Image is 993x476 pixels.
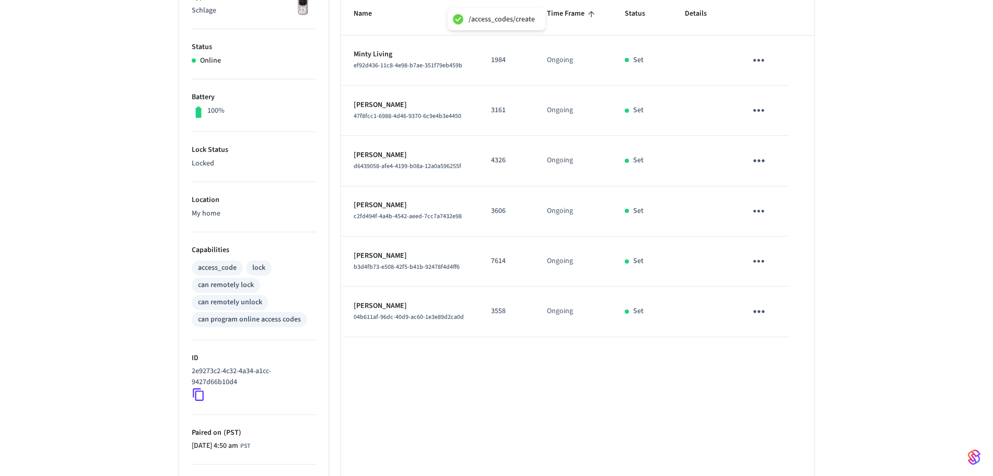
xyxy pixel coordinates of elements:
[685,6,720,22] span: Details
[192,441,250,451] div: Asia/Manila
[192,145,316,156] p: Lock Status
[192,158,316,169] p: Locked
[633,306,644,317] p: Set
[192,5,316,16] p: Schlage
[534,136,612,186] td: Ongoing
[534,236,612,287] td: Ongoing
[469,15,535,24] div: /access_codes/create
[207,105,225,116] p: 100%
[198,314,301,325] div: can program online access codes
[192,366,312,388] p: 2e9273c2-4c32-4a34-a1cc-9427d66b10d4
[491,206,522,217] p: 3606
[354,61,462,70] span: ef92d436-11c8-4e98-b7ae-351f79eb459b
[192,441,238,451] span: [DATE] 4:50 am
[354,301,466,312] p: [PERSON_NAME]
[198,297,262,308] div: can remotely unlock
[354,212,462,221] span: c2fd494f-4a4b-4542-aeed-7cc7a7432e98
[198,280,254,291] div: can remotely lock
[192,245,316,256] p: Capabilities
[491,105,522,116] p: 3161
[252,263,265,273] div: lock
[491,6,521,22] span: Code
[625,6,659,22] span: Status
[354,251,466,261] p: [PERSON_NAME]
[547,6,598,22] span: Time Frame
[192,195,316,206] p: Location
[192,427,316,438] p: Paired on
[198,263,237,273] div: access_code
[534,35,612,86] td: Ongoing
[491,256,522,267] p: 7614
[354,150,466,161] p: [PERSON_NAME]
[534,86,612,136] td: Ongoing
[633,55,644,66] p: Set
[192,353,316,364] p: ID
[354,6,385,22] span: Name
[221,427,241,438] span: ( PST )
[354,100,466,111] p: [PERSON_NAME]
[633,206,644,217] p: Set
[491,306,522,317] p: 3558
[633,256,644,267] p: Set
[354,200,466,211] p: [PERSON_NAME]
[192,92,316,103] p: Battery
[633,105,644,116] p: Set
[534,186,612,236] td: Ongoing
[633,155,644,166] p: Set
[192,42,316,53] p: Status
[968,449,980,466] img: SeamLogoGradient.69752ec5.svg
[192,208,316,219] p: My home
[354,313,464,322] span: 04b611af-96dc-40d9-ac60-1e3e89d2ca0d
[354,49,466,60] p: Minty Living
[354,112,461,121] span: 47f8fcc1-6988-4d46-9370-6c9e4b3e4450
[200,55,221,66] p: Online
[491,55,522,66] p: 1984
[534,287,612,337] td: Ongoing
[354,263,460,271] span: b3d4fb73-e508-42f5-b41b-92478f4d4ff6
[491,155,522,166] p: 4326
[354,162,461,171] span: d6439058-afe4-4199-b08a-12a0a596255f
[240,442,250,451] span: PST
